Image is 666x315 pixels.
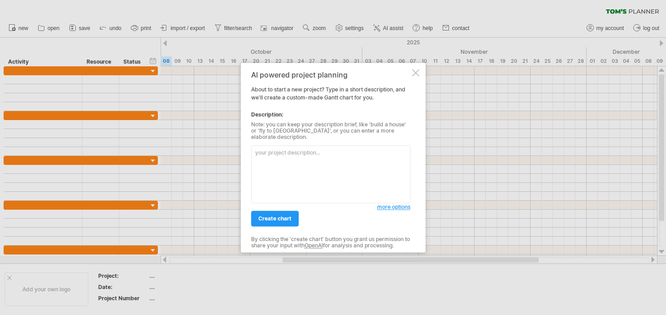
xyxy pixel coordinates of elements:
a: create chart [251,211,299,226]
span: more options [377,203,410,210]
div: Note: you can keep your description brief, like 'build a house' or 'fly to [GEOGRAPHIC_DATA]', or... [251,121,410,141]
div: About to start a new project? Type in a short description, and we'll create a custom-made Gantt c... [251,71,410,244]
a: more options [377,203,410,211]
div: AI powered project planning [251,71,410,79]
a: OpenAI [305,242,323,249]
div: By clicking the 'create chart' button you grant us permission to share your input with for analys... [251,236,410,249]
span: create chart [258,215,292,222]
div: Description: [251,111,410,119]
